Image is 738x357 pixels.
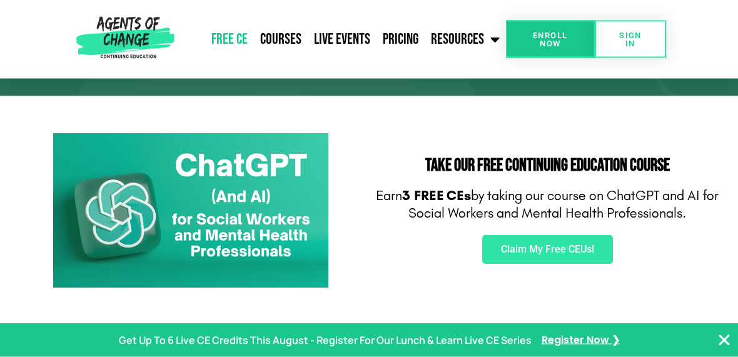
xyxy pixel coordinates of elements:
[506,21,595,58] a: Enroll Now
[526,31,575,48] span: Enroll Now
[205,24,254,55] a: Free CE
[542,331,620,349] a: Register Now ❯
[717,333,732,348] button: Close Banner
[595,21,666,58] a: SIGN IN
[482,236,613,264] a: Claim My Free CEUs!
[119,331,532,349] p: Get Up To 6 Live CE Credits This August - Register For Our Lunch & Learn Live CE Series
[375,158,719,175] h2: Take Our FREE Continuing Education Course
[402,188,471,204] b: 3 FREE CEs
[179,24,506,55] nav: Menu
[615,31,646,48] span: SIGN IN
[501,245,594,255] span: Claim My Free CEUs!
[308,24,377,55] a: Live Events
[377,24,425,55] a: Pricing
[254,24,308,55] a: Courses
[425,24,506,55] a: Resources
[375,188,719,223] p: Earn by taking our course on ChatGPT and AI for Social Workers and Mental Health Professionals.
